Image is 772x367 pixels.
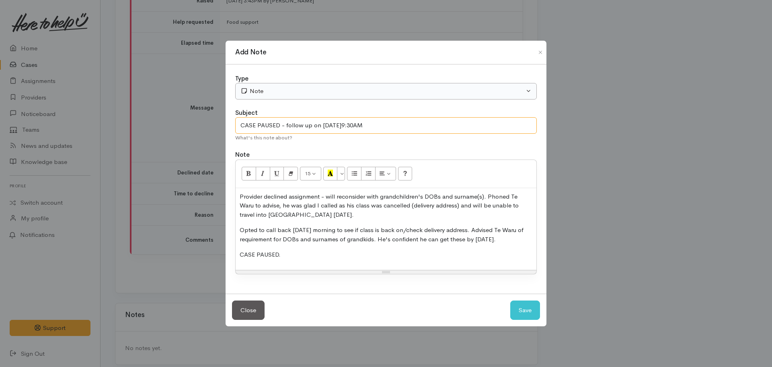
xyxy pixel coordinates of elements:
p: Opted to call back [DATE] morning to see if class is back on/check delivery address. Advised Te W... [240,226,532,244]
p: Provider declined assignment - will reconsider with grandchildren's DOBs and surname(s). Phoned T... [240,192,532,220]
label: Type [235,74,248,83]
span: 15 [305,170,310,177]
button: Save [510,301,540,320]
button: Italic (CTRL+I) [256,167,270,180]
div: What's this note about? [235,134,537,142]
button: Help [398,167,413,180]
button: Ordered list (CTRL+SHIFT+NUM8) [361,167,376,180]
label: Subject [235,108,258,118]
button: Close [232,301,265,320]
button: Remove Font Style (CTRL+\) [283,167,298,180]
button: Note [235,83,537,100]
button: Bold (CTRL+B) [242,167,256,180]
label: Note [235,150,250,160]
button: Font Size [300,167,321,180]
h1: Add Note [235,47,266,58]
div: Resize [236,270,536,274]
button: Paragraph [375,167,396,180]
button: Close [534,48,547,57]
button: Recent Color [323,167,338,180]
button: Unordered list (CTRL+SHIFT+NUM7) [347,167,361,180]
div: Note [240,87,524,96]
button: More Color [337,167,345,180]
button: Underline (CTRL+U) [270,167,284,180]
p: CASE PAUSED. [240,250,532,259]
